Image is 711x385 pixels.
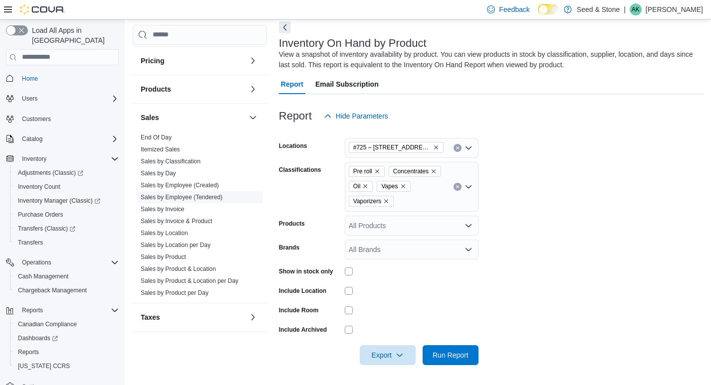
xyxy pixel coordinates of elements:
button: Chargeback Management [10,283,123,297]
p: Seed & Stone [577,3,620,15]
a: Sales by Employee (Tendered) [141,194,223,201]
div: Arun Kumar [630,3,642,15]
a: Sales by Invoice & Product [141,218,212,225]
button: Reports [2,303,123,317]
span: Oil [349,181,373,192]
a: Sales by Product & Location [141,265,216,272]
span: Pre roll [353,166,372,176]
span: Chargeback Management [18,286,87,294]
a: Customers [18,113,55,125]
span: Inventory Manager (Classic) [14,195,119,207]
span: AK [632,3,640,15]
span: Catalog [18,133,119,145]
span: Sales by Location per Day [141,241,211,249]
span: Pre roll [349,166,385,177]
a: Adjustments (Classic) [10,166,123,180]
span: Users [18,93,119,105]
button: Open list of options [465,222,473,230]
span: Sales by Invoice [141,205,184,213]
button: Catalog [18,133,46,145]
span: Sales by Location [141,229,188,237]
button: Home [2,71,123,86]
span: Oil [353,181,361,191]
button: Open list of options [465,144,473,152]
span: Washington CCRS [14,360,119,372]
span: Adjustments (Classic) [14,167,119,179]
span: Concentrates [393,166,429,176]
a: Sales by Product & Location per Day [141,277,238,284]
a: Canadian Compliance [14,318,81,330]
span: Sales by Day [141,169,176,177]
span: Sales by Product & Location [141,265,216,273]
span: Vaporizers [353,196,381,206]
span: Transfers [14,237,119,249]
a: Chargeback Management [14,284,91,296]
button: Remove Vapes from selection in this group [400,183,406,189]
span: Itemized Sales [141,145,180,153]
button: Remove Vaporizers from selection in this group [383,198,389,204]
span: Sales by Classification [141,157,201,165]
h3: Pricing [141,56,164,66]
button: Clear input [454,144,462,152]
a: Transfers (Classic) [14,223,79,235]
a: Sales by Employee (Created) [141,182,219,189]
span: Customers [22,115,51,123]
a: Dashboards [10,331,123,345]
a: Sales by Classification [141,158,201,165]
a: Sales by Product [141,254,186,260]
span: Email Subscription [315,74,379,94]
button: Remove Concentrates from selection in this group [431,168,437,174]
a: Dashboards [14,332,62,344]
span: Report [281,74,303,94]
span: Inventory Manager (Classic) [18,197,100,205]
button: Operations [2,256,123,269]
span: Sales by Employee (Tendered) [141,193,223,201]
a: Sales by Location [141,230,188,237]
button: Open list of options [465,246,473,254]
span: Inventory [22,155,46,163]
span: Vaporizers [349,196,394,207]
div: Sales [133,131,267,303]
span: Sales by Invoice & Product [141,217,212,225]
span: Sales by Product [141,253,186,261]
span: Home [22,75,38,83]
span: Adjustments (Classic) [18,169,83,177]
button: Operations [18,257,55,268]
a: End Of Day [141,134,172,141]
span: Purchase Orders [14,209,119,221]
button: Inventory Count [10,180,123,194]
span: Operations [18,257,119,268]
button: Run Report [423,345,478,365]
a: Inventory Manager (Classic) [14,195,104,207]
div: View a snapshot of inventory availability by product. You can view products in stock by classific... [279,49,698,70]
span: Transfers [18,239,43,247]
a: Inventory Manager (Classic) [10,194,123,208]
a: Sales by Day [141,170,176,177]
label: Products [279,220,305,228]
button: Canadian Compliance [10,317,123,331]
span: Cash Management [18,272,68,280]
a: Inventory Count [14,181,64,193]
span: Catalog [22,135,42,143]
a: Home [18,73,42,85]
span: Feedback [499,4,529,14]
span: Transfers (Classic) [18,225,75,233]
button: Hide Parameters [320,106,392,126]
button: Taxes [141,312,245,322]
span: Inventory Count [18,183,60,191]
h3: Report [279,110,312,122]
p: | [624,3,626,15]
button: Catalog [2,132,123,146]
label: Include Room [279,306,318,314]
a: Sales by Invoice [141,206,184,213]
label: Include Location [279,287,326,295]
h3: Products [141,84,171,94]
span: Canadian Compliance [18,320,77,328]
span: Cash Management [14,270,119,282]
span: Concentrates [389,166,441,177]
span: Reports [18,304,119,316]
span: #725 – 19800 Lougheed Hwy (Pitt Meadows) [349,142,444,153]
button: Reports [10,345,123,359]
button: Customers [2,112,123,126]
